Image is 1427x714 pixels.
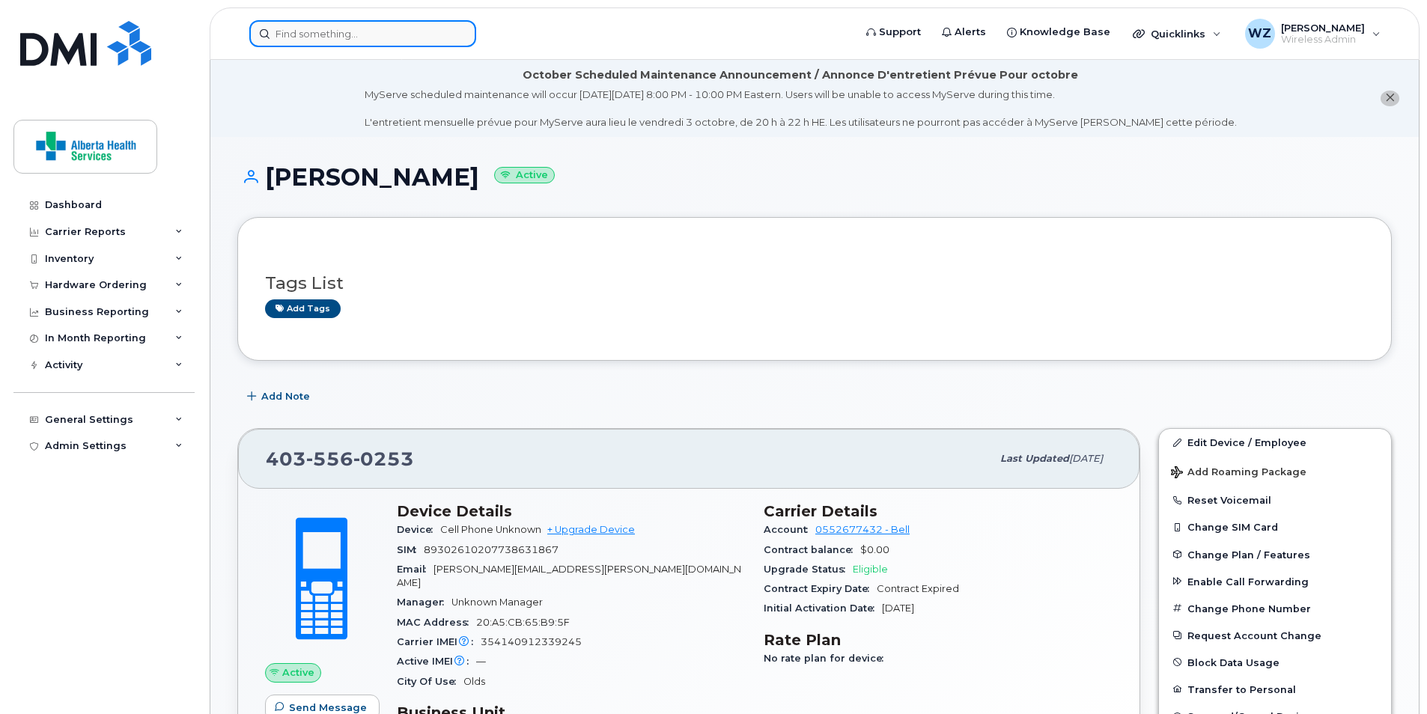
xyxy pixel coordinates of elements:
span: Carrier IMEI [397,636,481,647]
a: 0552677432 - Bell [815,524,910,535]
span: [DATE] [882,602,914,614]
span: 0253 [353,448,414,470]
span: Active IMEI [397,656,476,667]
span: Eligible [853,564,888,575]
button: Add Note [237,383,323,410]
small: Active [494,167,555,184]
button: Block Data Usage [1159,649,1391,676]
span: 20:A5:CB:65:B9:5F [476,617,570,628]
button: Enable Call Forwarding [1159,568,1391,595]
span: Unknown Manager [451,596,543,608]
span: SIM [397,544,424,555]
span: 89302610207738631867 [424,544,559,555]
button: Change Plan / Features [1159,541,1391,568]
button: Add Roaming Package [1159,456,1391,486]
span: Upgrade Status [764,564,853,575]
span: 556 [306,448,353,470]
span: Device [397,524,440,535]
div: October Scheduled Maintenance Announcement / Annonce D'entretient Prévue Pour octobre [523,67,1078,83]
h3: Rate Plan [764,631,1113,649]
span: Add Note [261,389,310,403]
span: 354140912339245 [481,636,582,647]
button: Change SIM Card [1159,513,1391,540]
h1: [PERSON_NAME] [237,164,1392,190]
h3: Carrier Details [764,502,1113,520]
span: Active [282,665,314,680]
button: Request Account Change [1159,622,1391,649]
h3: Tags List [265,274,1364,293]
a: Edit Device / Employee [1159,429,1391,456]
span: No rate plan for device [764,653,891,664]
span: Contract Expired [877,583,959,594]
span: Manager [397,596,451,608]
span: [PERSON_NAME][EMAIL_ADDRESS][PERSON_NAME][DOMAIN_NAME] [397,564,741,588]
a: Add tags [265,299,341,318]
span: Contract Expiry Date [764,583,877,594]
span: $0.00 [860,544,889,555]
span: City Of Use [397,676,463,687]
span: Olds [463,676,485,687]
span: Last updated [1000,453,1069,464]
span: MAC Address [397,617,476,628]
span: Account [764,524,815,535]
span: Change Plan / Features [1187,549,1310,560]
button: Reset Voicemail [1159,486,1391,513]
button: Transfer to Personal [1159,676,1391,703]
span: — [476,656,486,667]
h3: Device Details [397,502,746,520]
span: Add Roaming Package [1171,466,1306,480]
span: Enable Call Forwarding [1187,576,1309,587]
span: Contract balance [764,544,860,555]
span: Cell Phone Unknown [440,524,541,535]
span: 403 [266,448,414,470]
span: Email [397,564,433,575]
button: close notification [1381,91,1399,106]
button: Change Phone Number [1159,595,1391,622]
a: + Upgrade Device [547,524,635,535]
span: [DATE] [1069,453,1103,464]
div: MyServe scheduled maintenance will occur [DATE][DATE] 8:00 PM - 10:00 PM Eastern. Users will be u... [365,88,1237,129]
span: Initial Activation Date [764,602,882,614]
